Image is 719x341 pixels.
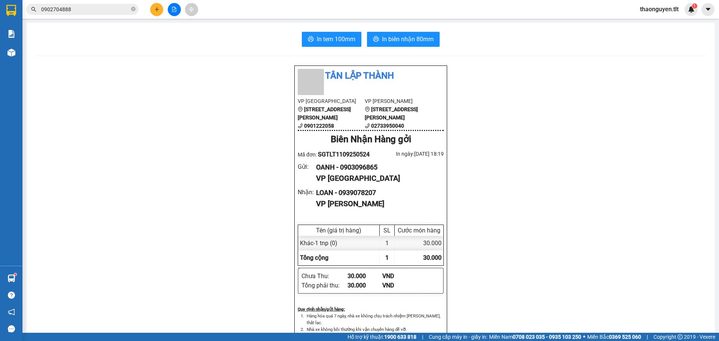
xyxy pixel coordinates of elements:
[131,6,136,13] span: close-circle
[8,292,15,299] span: question-circle
[150,3,163,16] button: plus
[7,49,15,57] img: warehouse-icon
[298,133,444,147] div: Biên Nhận Hàng gởi
[373,36,379,43] span: printer
[131,7,136,11] span: close-circle
[317,34,355,44] span: In tem 100mm
[300,227,377,234] div: Tên (giá trị hàng)
[422,333,423,341] span: |
[316,162,438,173] div: OANH - 0903096865
[365,123,370,128] span: phone
[301,271,348,281] div: Chưa Thu :
[300,254,328,261] span: Tổng cộng
[41,5,130,13] input: Tìm tên, số ĐT hoặc mã đơn
[185,3,198,16] button: aim
[298,69,444,83] li: Tân Lập Thành
[298,107,303,112] span: environment
[4,32,52,57] li: VP [GEOGRAPHIC_DATA]
[316,188,438,198] div: LOAN - 0939078207
[688,6,695,13] img: icon-new-feature
[384,334,416,340] strong: 1900 633 818
[298,97,365,105] li: VP [GEOGRAPHIC_DATA]
[365,106,418,121] b: [STREET_ADDRESS][PERSON_NAME]
[348,281,382,290] div: 30.000
[298,188,316,197] div: Nhận :
[318,151,370,158] span: SGTLT1109250524
[172,7,177,12] span: file-add
[380,236,395,250] div: 1
[371,150,444,158] div: In ngày: [DATE] 18:19
[300,240,337,247] span: Khác - 1 tnp (0)
[52,42,57,47] span: environment
[154,7,160,12] span: plus
[316,198,438,210] div: VP [PERSON_NAME]
[382,34,434,44] span: In biên nhận 80mm
[423,254,442,261] span: 30.000
[7,274,15,282] img: warehouse-icon
[513,334,581,340] strong: 0708 023 035 - 0935 103 250
[316,173,438,184] div: VP [GEOGRAPHIC_DATA]
[348,333,416,341] span: Hỗ trợ kỹ thuật:
[168,3,181,16] button: file-add
[705,6,712,13] span: caret-down
[305,313,444,326] li: Hàng hóa quá 7 ngày, nhà xe không chịu trách nhiệm [PERSON_NAME], thất lạc.
[8,325,15,332] span: message
[587,333,641,341] span: Miền Bắc
[301,281,348,290] div: Tổng phải thu :
[298,150,371,159] div: Mã đơn:
[189,7,194,12] span: aim
[634,4,685,14] span: thaonguyen.tlt
[52,49,98,64] b: [STREET_ADDRESS][PERSON_NAME]
[308,36,314,43] span: printer
[304,123,334,129] b: 0901222058
[365,107,370,112] span: environment
[647,333,648,341] span: |
[397,227,442,234] div: Cước món hàng
[429,333,487,341] span: Cung cấp máy in - giấy in:
[6,5,16,16] img: logo-vxr
[701,3,715,16] button: caret-down
[693,3,696,9] span: 1
[4,4,109,18] li: Tân Lập Thành
[7,30,15,38] img: solution-icon
[382,271,417,281] div: VND
[31,7,36,12] span: search
[52,32,100,40] li: VP [PERSON_NAME]
[348,271,382,281] div: 30.000
[583,335,585,338] span: ⚪️
[382,281,417,290] div: VND
[692,3,697,9] sup: 1
[298,106,351,121] b: [STREET_ADDRESS][PERSON_NAME]
[8,308,15,316] span: notification
[298,306,444,313] div: Quy định nhận/gửi hàng :
[371,123,404,129] b: 02733950040
[385,254,389,261] span: 1
[302,32,361,47] button: printerIn tem 100mm
[305,326,444,333] li: Nhà xe không bồi thường khi vận chuyển hàng dễ vỡ.
[298,123,303,128] span: phone
[489,333,581,341] span: Miền Nam
[395,236,443,250] div: 30.000
[298,162,316,171] div: Gửi :
[677,334,683,340] span: copyright
[365,97,432,105] li: VP [PERSON_NAME]
[382,227,392,234] div: SL
[367,32,440,47] button: printerIn biên nhận 80mm
[609,334,641,340] strong: 0369 525 060
[14,273,16,275] sup: 1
